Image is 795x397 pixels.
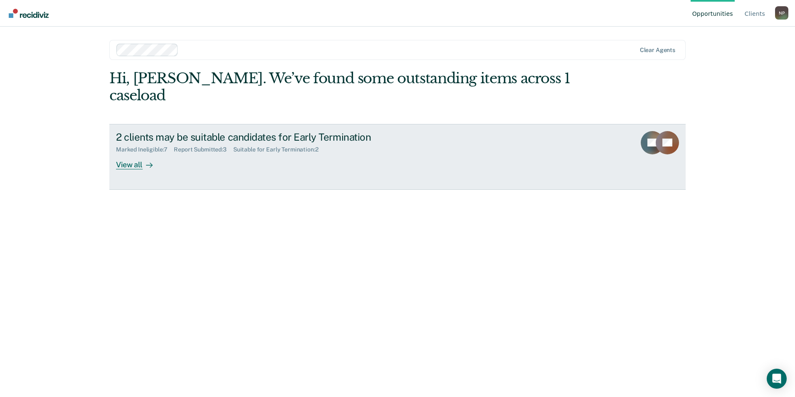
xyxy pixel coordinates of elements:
[775,6,788,20] button: Profile dropdown button
[109,70,570,104] div: Hi, [PERSON_NAME]. We’ve found some outstanding items across 1 caseload
[116,131,408,143] div: 2 clients may be suitable candidates for Early Termination
[775,6,788,20] div: N P
[9,9,49,18] img: Recidiviz
[116,153,163,169] div: View all
[174,146,233,153] div: Report Submitted : 3
[767,369,787,389] div: Open Intercom Messenger
[640,47,675,54] div: Clear agents
[116,146,174,153] div: Marked Ineligible : 7
[109,124,686,190] a: 2 clients may be suitable candidates for Early TerminationMarked Ineligible:7Report Submitted:3Su...
[233,146,325,153] div: Suitable for Early Termination : 2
